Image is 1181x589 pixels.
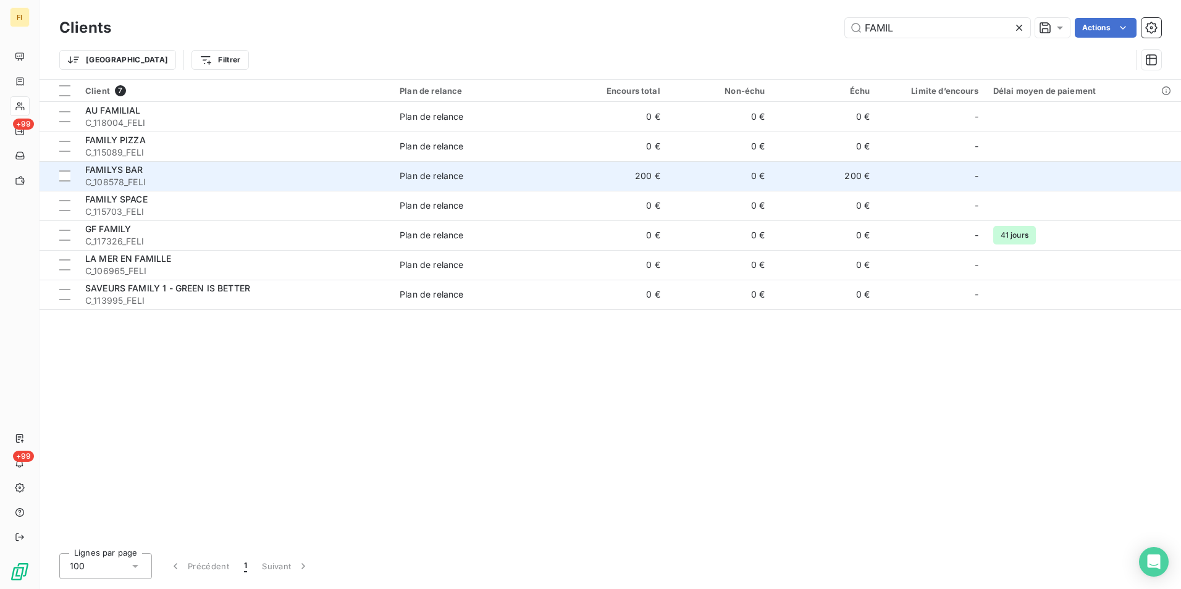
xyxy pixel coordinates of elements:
button: Suivant [254,553,317,579]
span: C_113995_FELI [85,294,385,307]
td: 0 € [668,220,773,250]
div: Limite d’encours [885,86,978,96]
div: Plan de relance [400,140,463,152]
div: Plan de relance [400,229,463,241]
span: - [975,111,978,123]
td: 0 € [668,280,773,309]
span: SAVEURS FAMILY 1 - GREEN IS BETTER [85,283,250,293]
div: Plan de relance [400,259,463,271]
td: 0 € [772,220,877,250]
button: Précédent [162,553,237,579]
a: +99 [10,121,29,141]
div: Plan de relance [400,288,463,301]
button: 1 [237,553,254,579]
td: 0 € [772,280,877,309]
td: 0 € [772,132,877,161]
div: Échu [780,86,870,96]
td: 0 € [563,132,668,161]
td: 200 € [563,161,668,191]
span: - [975,199,978,212]
td: 0 € [668,161,773,191]
span: - [975,229,978,241]
div: Plan de relance [400,111,463,123]
span: FAMILYS BAR [85,164,143,175]
td: 0 € [772,191,877,220]
span: +99 [13,119,34,130]
td: 0 € [563,102,668,132]
div: Plan de relance [400,86,555,96]
img: Logo LeanPay [10,562,30,582]
span: FAMILY PIZZA [85,135,146,145]
td: 0 € [668,102,773,132]
div: Plan de relance [400,170,463,182]
span: AU FAMILIAL [85,105,141,115]
span: +99 [13,451,34,462]
span: 7 [115,85,126,96]
span: GF FAMILY [85,223,131,234]
div: Non-échu [675,86,765,96]
div: FI [10,7,30,27]
td: 0 € [772,250,877,280]
div: Open Intercom Messenger [1139,547,1169,577]
button: [GEOGRAPHIC_DATA] [59,50,176,70]
span: C_115089_FELI [85,146,385,159]
span: 100 [70,560,85,572]
td: 0 € [563,280,668,309]
span: FAMILY SPACE [85,194,148,204]
span: C_106965_FELI [85,265,385,277]
span: C_108578_FELI [85,176,385,188]
span: C_118004_FELI [85,117,385,129]
td: 0 € [563,250,668,280]
span: - [975,140,978,152]
h3: Clients [59,17,111,39]
button: Actions [1075,18,1137,38]
span: 1 [244,560,247,572]
span: - [975,170,978,182]
div: Plan de relance [400,199,463,212]
div: Délai moyen de paiement [993,86,1174,96]
span: - [975,259,978,271]
span: - [975,288,978,301]
td: 0 € [668,250,773,280]
span: LA MER EN FAMILLE [85,253,172,264]
td: 0 € [668,132,773,161]
div: Encours total [570,86,660,96]
button: Filtrer [191,50,248,70]
td: 0 € [563,191,668,220]
span: Client [85,86,110,96]
td: 0 € [563,220,668,250]
td: 0 € [772,102,877,132]
td: 200 € [772,161,877,191]
span: 41 jours [993,226,1036,244]
input: Rechercher [845,18,1030,38]
span: C_117326_FELI [85,235,385,248]
td: 0 € [668,191,773,220]
span: C_115703_FELI [85,206,385,218]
